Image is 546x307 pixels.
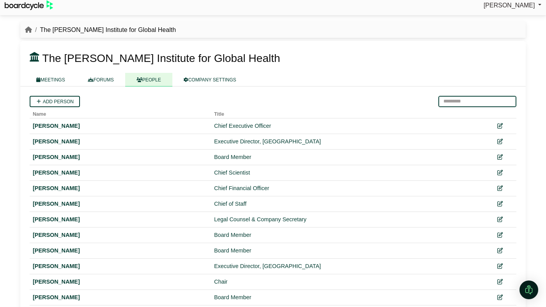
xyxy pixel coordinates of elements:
div: Edit [487,168,513,177]
div: Edit [487,231,513,240]
div: Edit [487,137,513,146]
div: [PERSON_NAME] [33,277,208,286]
div: Chair [214,277,480,286]
div: Edit [487,277,513,286]
div: [PERSON_NAME] [33,246,208,255]
a: Add person [30,96,80,107]
div: [PERSON_NAME] [33,231,208,240]
div: Edit [487,199,513,208]
div: Edit [487,184,513,193]
div: Board Member [214,246,480,255]
div: Chief of Staff [214,199,480,208]
div: Executive Director, [GEOGRAPHIC_DATA] [214,262,480,271]
li: The [PERSON_NAME] Institute for Global Health [32,25,176,35]
div: [PERSON_NAME] [33,199,208,208]
div: Edit [487,262,513,271]
div: [PERSON_NAME] [33,168,208,177]
div: [PERSON_NAME] [33,122,208,131]
div: Edit [487,293,513,302]
th: Name [30,107,211,118]
div: Board Member [214,293,480,302]
a: MEETINGS [25,73,76,86]
div: [PERSON_NAME] [33,293,208,302]
div: Board Member [214,153,480,162]
div: [PERSON_NAME] [33,137,208,146]
div: Chief Executive Officer [214,122,480,131]
div: Edit [487,215,513,224]
span: The [PERSON_NAME] Institute for Global Health [42,52,280,64]
div: Chief Scientist [214,168,480,177]
div: [PERSON_NAME] [33,215,208,224]
div: Edit [487,246,513,255]
th: Title [211,107,484,118]
a: COMPANY SETTINGS [172,73,248,86]
div: Chief Financial Officer [214,184,480,193]
div: [PERSON_NAME] [33,153,208,162]
a: FORUMS [76,73,125,86]
span: [PERSON_NAME] [484,2,535,9]
nav: breadcrumb [25,25,176,35]
div: [PERSON_NAME] [33,184,208,193]
img: BoardcycleBlackGreen-aaafeed430059cb809a45853b8cf6d952af9d84e6e89e1f1685b34bfd5cb7d64.svg [5,0,53,10]
div: Edit [487,122,513,131]
div: Open Intercom Messenger [519,281,538,299]
div: Board Member [214,231,480,240]
div: Executive Director, [GEOGRAPHIC_DATA] [214,137,480,146]
a: [PERSON_NAME] [484,0,541,11]
div: [PERSON_NAME] [33,262,208,271]
div: Legal Counsel & Company Secretary [214,215,480,224]
a: PEOPLE [125,73,172,86]
div: Edit [487,153,513,162]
